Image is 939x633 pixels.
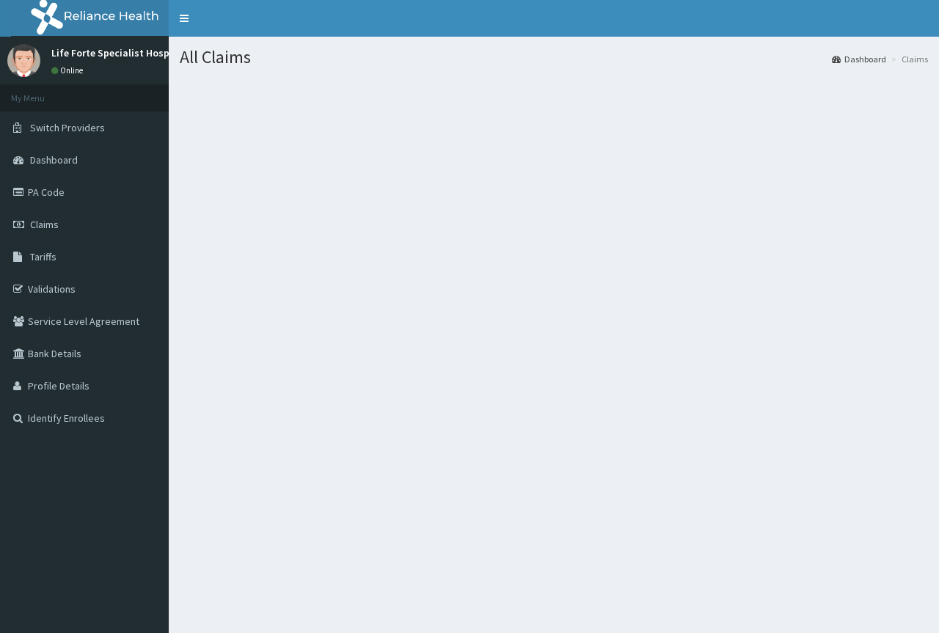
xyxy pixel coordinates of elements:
li: Claims [888,53,928,65]
span: Dashboard [30,153,78,167]
a: Online [51,65,87,76]
img: User Image [7,44,40,77]
a: Dashboard [832,53,886,65]
h1: All Claims [180,48,928,67]
span: Claims [30,218,59,231]
span: Tariffs [30,250,56,263]
p: Life Forte Specialist Hospital [51,48,186,58]
span: Switch Providers [30,121,105,134]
